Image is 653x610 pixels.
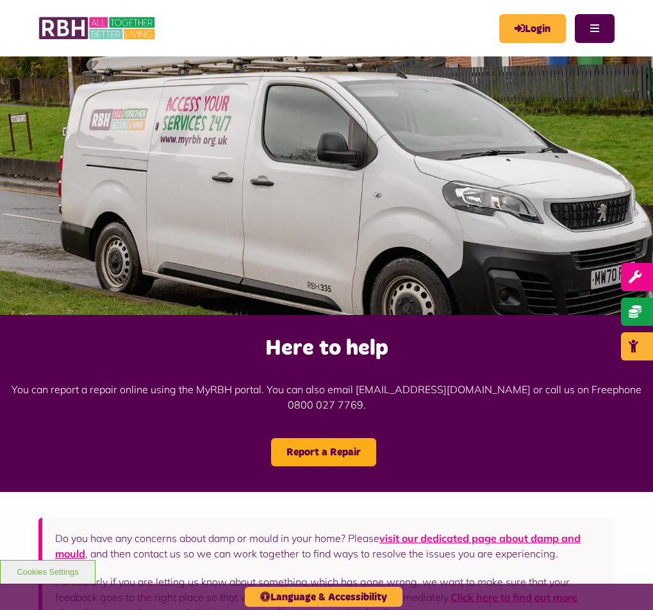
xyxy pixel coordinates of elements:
a: MyRBH [499,14,566,43]
h2: Here to help [6,334,647,362]
img: RBH [38,13,157,44]
p: Do you have any concerns about damp or mould in your home? Please , and then contact us so we can... [55,530,602,561]
button: Language & Accessibility [245,587,402,607]
button: Navigation [575,14,615,43]
a: Report a Repair [271,438,376,466]
p: You can report a repair online using the MyRBH portal. You can also email [EMAIL_ADDRESS][DOMAIN_... [6,362,647,432]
